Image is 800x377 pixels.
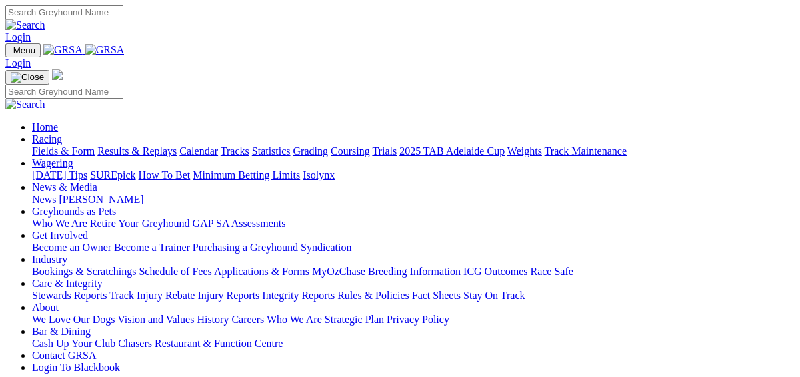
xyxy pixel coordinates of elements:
[331,145,370,157] a: Coursing
[193,218,286,229] a: GAP SA Assessments
[214,266,309,277] a: Applications & Forms
[32,169,795,181] div: Wagering
[90,169,135,181] a: SUREpick
[32,181,97,193] a: News & Media
[118,338,283,349] a: Chasers Restaurant & Function Centre
[32,266,136,277] a: Bookings & Scratchings
[303,169,335,181] a: Isolynx
[193,242,298,253] a: Purchasing a Greyhound
[179,145,218,157] a: Calendar
[412,290,461,301] a: Fact Sheets
[325,314,384,325] a: Strategic Plan
[32,145,95,157] a: Fields & Form
[221,145,249,157] a: Tracks
[545,145,627,157] a: Track Maintenance
[90,218,190,229] a: Retire Your Greyhound
[109,290,195,301] a: Track Injury Rebate
[5,19,45,31] img: Search
[5,31,31,43] a: Login
[32,157,73,169] a: Wagering
[463,266,527,277] a: ICG Outcomes
[5,85,123,99] input: Search
[5,5,123,19] input: Search
[32,218,87,229] a: Who We Are
[301,242,351,253] a: Syndication
[32,302,59,313] a: About
[5,99,45,111] img: Search
[372,145,397,157] a: Trials
[13,45,35,55] span: Menu
[293,145,328,157] a: Grading
[32,242,795,254] div: Get Involved
[139,169,191,181] a: How To Bet
[197,314,229,325] a: History
[97,145,177,157] a: Results & Replays
[5,70,49,85] button: Toggle navigation
[387,314,449,325] a: Privacy Policy
[32,121,58,133] a: Home
[59,194,143,205] a: [PERSON_NAME]
[368,266,461,277] a: Breeding Information
[32,218,795,230] div: Greyhounds as Pets
[32,242,111,253] a: Become an Owner
[114,242,190,253] a: Become a Trainer
[32,194,56,205] a: News
[337,290,409,301] a: Rules & Policies
[32,133,62,145] a: Racing
[32,314,115,325] a: We Love Our Dogs
[312,266,365,277] a: MyOzChase
[32,326,91,337] a: Bar & Dining
[5,57,31,69] a: Login
[252,145,291,157] a: Statistics
[231,314,264,325] a: Careers
[32,278,103,289] a: Care & Integrity
[43,44,83,56] img: GRSA
[262,290,335,301] a: Integrity Reports
[193,169,300,181] a: Minimum Betting Limits
[52,69,63,80] img: logo-grsa-white.png
[32,145,795,157] div: Racing
[32,290,107,301] a: Stewards Reports
[197,290,259,301] a: Injury Reports
[32,194,795,206] div: News & Media
[32,338,795,350] div: Bar & Dining
[463,290,525,301] a: Stay On Track
[267,314,322,325] a: Who We Are
[32,266,795,278] div: Industry
[5,43,41,57] button: Toggle navigation
[139,266,211,277] a: Schedule of Fees
[530,266,573,277] a: Race Safe
[117,314,194,325] a: Vision and Values
[32,169,87,181] a: [DATE] Tips
[32,206,116,217] a: Greyhounds as Pets
[32,230,88,241] a: Get Involved
[399,145,505,157] a: 2025 TAB Adelaide Cup
[85,44,125,56] img: GRSA
[32,290,795,302] div: Care & Integrity
[11,72,44,83] img: Close
[32,254,67,265] a: Industry
[32,338,115,349] a: Cash Up Your Club
[32,314,795,326] div: About
[32,350,96,361] a: Contact GRSA
[507,145,542,157] a: Weights
[32,362,120,373] a: Login To Blackbook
